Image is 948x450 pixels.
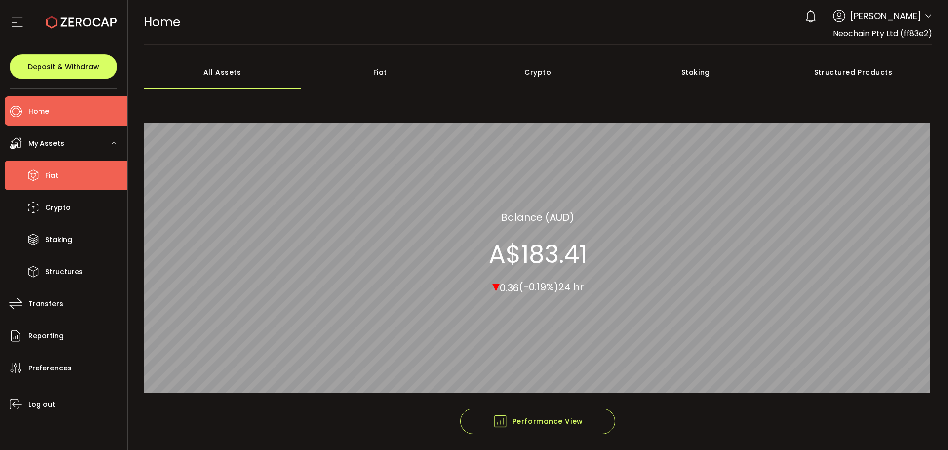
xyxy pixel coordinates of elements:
[45,233,72,247] span: Staking
[28,297,63,311] span: Transfers
[492,275,500,296] span: ▾
[493,414,583,429] span: Performance View
[460,409,615,434] button: Performance View
[144,55,302,89] div: All Assets
[459,55,617,89] div: Crypto
[45,168,58,183] span: Fiat
[617,55,775,89] div: Staking
[144,13,180,31] span: Home
[28,104,49,119] span: Home
[899,403,948,450] iframe: Chat Widget
[28,361,72,375] span: Preferences
[28,329,64,343] span: Reporting
[301,55,459,89] div: Fiat
[833,28,932,39] span: Neochain Pty Ltd (ff83e2)
[558,280,584,294] span: 24 hr
[519,280,558,294] span: (-0.19%)
[45,201,71,215] span: Crypto
[28,63,99,70] span: Deposit & Withdraw
[850,9,921,23] span: [PERSON_NAME]
[10,54,117,79] button: Deposit & Withdraw
[489,239,587,269] section: A$183.41
[28,397,55,411] span: Log out
[775,55,933,89] div: Structured Products
[500,281,519,294] span: 0.36
[501,209,574,224] section: Balance (AUD)
[45,265,83,279] span: Structures
[28,136,64,151] span: My Assets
